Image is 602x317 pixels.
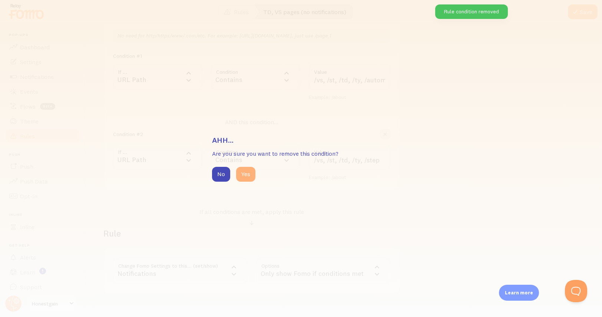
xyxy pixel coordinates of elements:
[435,4,508,19] div: Rule condition removed
[505,289,533,296] p: Learn more
[565,280,587,302] iframe: Help Scout Beacon - Open
[499,285,539,301] div: Learn more
[212,135,390,145] h3: Ahh...
[212,149,390,158] p: Are you sure you want to remove this condition?
[236,167,255,182] button: Yes
[212,167,230,182] button: No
